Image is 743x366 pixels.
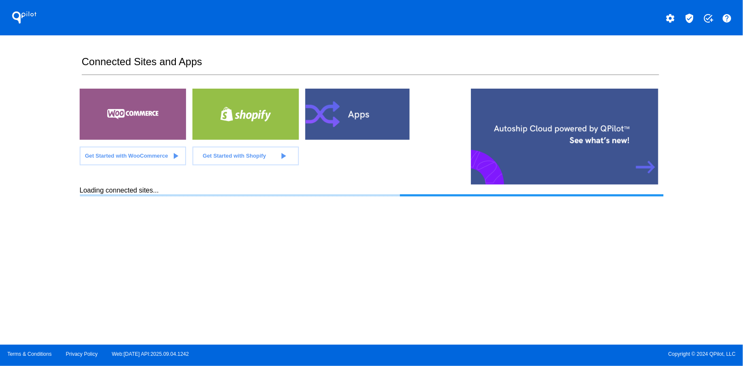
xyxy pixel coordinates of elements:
div: Loading connected sites... [80,187,663,196]
a: Privacy Policy [66,351,98,357]
mat-icon: verified_user [684,13,694,23]
mat-icon: play_arrow [278,151,288,161]
mat-icon: help [722,13,732,23]
a: Web:[DATE] API:2025.09.04.1242 [112,351,189,357]
mat-icon: add_task [703,13,713,23]
h1: QPilot [7,9,41,26]
a: Terms & Conditions [7,351,52,357]
a: Get Started with Shopify [192,147,299,165]
span: Get Started with WooCommerce [85,153,168,159]
span: Get Started with Shopify [203,153,266,159]
h2: Connected Sites and Apps [82,56,659,75]
a: Get Started with WooCommerce [80,147,186,165]
mat-icon: play_arrow [170,151,181,161]
mat-icon: settings [666,13,676,23]
span: Copyright © 2024 QPilot, LLC [379,351,736,357]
